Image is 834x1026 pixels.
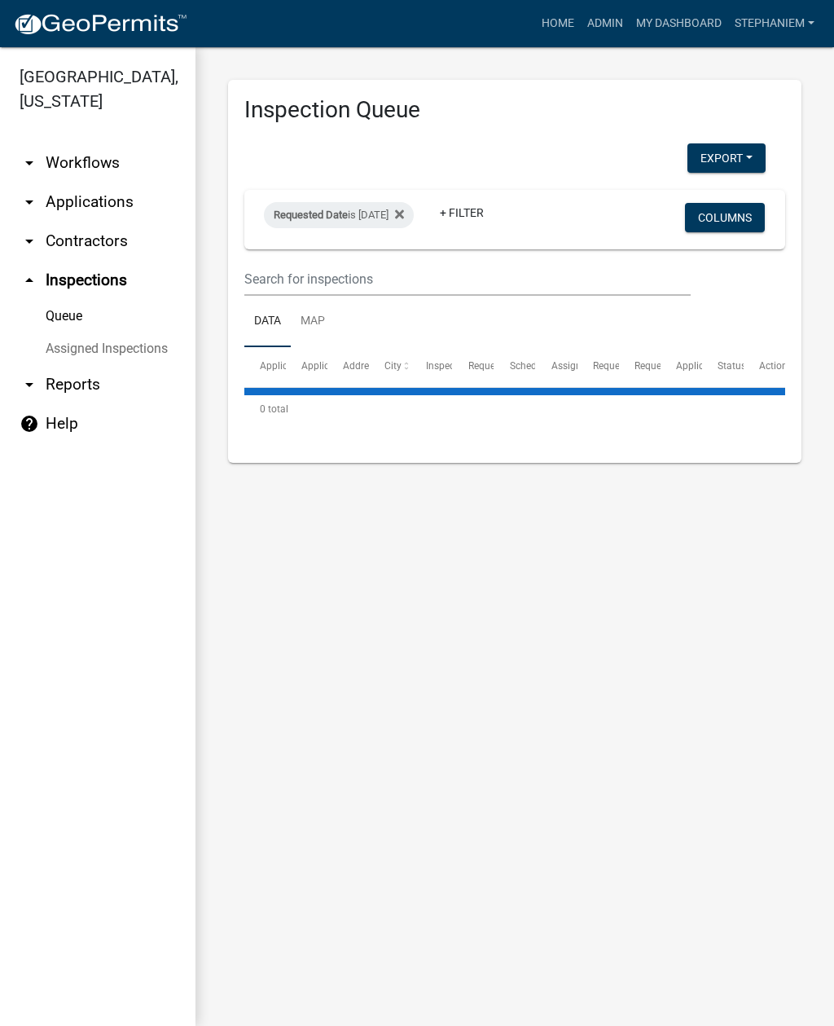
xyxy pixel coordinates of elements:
i: arrow_drop_down [20,375,39,394]
h3: Inspection Queue [244,96,785,124]
span: Inspection Type [426,360,495,372]
i: arrow_drop_down [20,153,39,173]
span: Requestor Phone [634,360,709,372]
span: Requested Date [468,360,537,372]
a: Admin [581,8,630,39]
datatable-header-cell: Inspection Type [410,347,452,386]
input: Search for inspections [244,262,691,296]
span: Application Description [676,360,779,372]
datatable-header-cell: Requestor Name [577,347,619,386]
span: Address [343,360,379,372]
button: Export [687,143,766,173]
i: arrow_drop_down [20,192,39,212]
datatable-header-cell: Application Type [286,347,327,386]
i: arrow_drop_up [20,271,39,290]
div: is [DATE] [264,202,414,228]
span: Actions [759,360,792,372]
a: StephanieM [728,8,821,39]
datatable-header-cell: Actions [744,347,785,386]
datatable-header-cell: Scheduled Time [494,347,535,386]
datatable-header-cell: Status [702,347,744,386]
i: help [20,414,39,434]
span: Assigned Inspector [551,360,635,372]
span: Requestor Name [593,360,666,372]
datatable-header-cell: Requestor Phone [619,347,661,386]
span: Requested Date [274,209,348,221]
a: + Filter [427,198,497,227]
datatable-header-cell: Application Description [661,347,702,386]
span: Scheduled Time [510,360,580,372]
span: Status [718,360,746,372]
span: Application Type [301,360,375,372]
datatable-header-cell: Requested Date [452,347,494,386]
span: Application [260,360,310,372]
a: Data [244,296,291,348]
i: arrow_drop_down [20,231,39,251]
datatable-header-cell: Assigned Inspector [535,347,577,386]
a: Map [291,296,335,348]
datatable-header-cell: Application [244,347,286,386]
a: My Dashboard [630,8,728,39]
div: 0 total [244,389,785,429]
datatable-header-cell: City [369,347,410,386]
span: City [384,360,402,372]
a: Home [535,8,581,39]
button: Columns [685,203,765,232]
datatable-header-cell: Address [327,347,369,386]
